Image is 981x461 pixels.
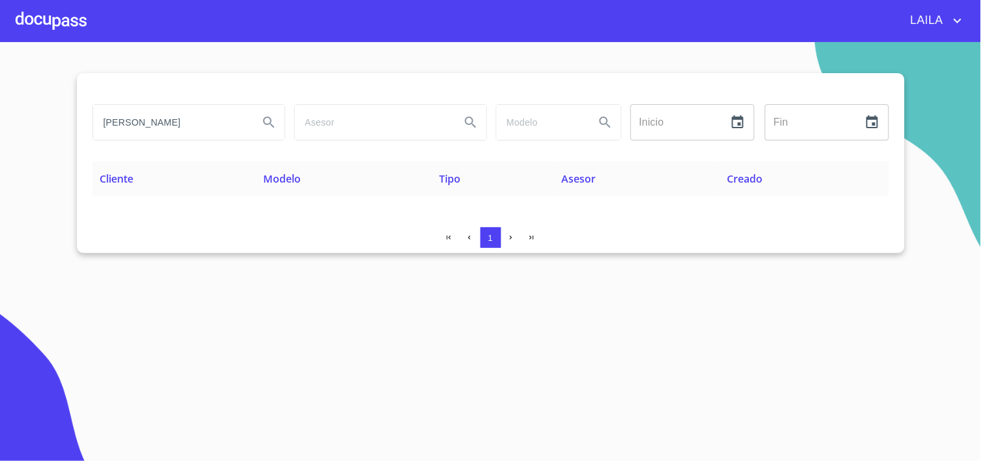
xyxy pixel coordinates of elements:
[590,107,621,138] button: Search
[439,172,460,186] span: Tipo
[253,107,285,138] button: Search
[901,10,965,31] button: account of current user
[561,172,596,186] span: Asesor
[455,107,486,138] button: Search
[100,172,134,186] span: Cliente
[93,105,248,140] input: search
[488,233,493,243] span: 1
[480,227,501,248] button: 1
[263,172,301,186] span: Modelo
[497,105,585,140] input: search
[727,172,762,186] span: Creado
[901,10,950,31] span: LAILA
[295,105,450,140] input: search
